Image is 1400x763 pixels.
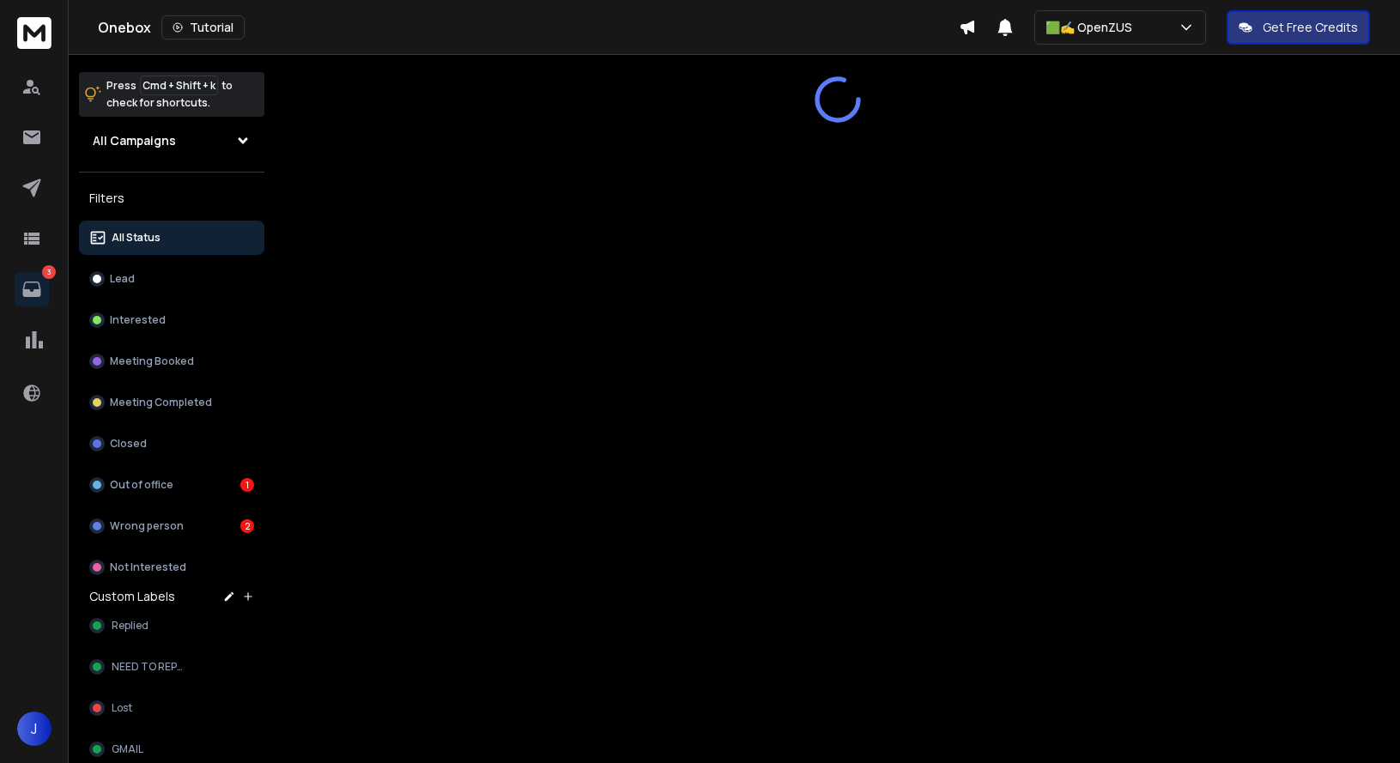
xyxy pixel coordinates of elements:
[110,313,166,327] p: Interested
[110,437,147,451] p: Closed
[112,742,143,756] span: GMAIL
[79,550,264,584] button: Not Interested
[93,132,176,149] h1: All Campaigns
[1227,10,1370,45] button: Get Free Credits
[110,478,173,492] p: Out of office
[240,519,254,533] div: 2
[1263,19,1358,36] p: Get Free Credits
[79,609,264,643] button: Replied
[79,303,264,337] button: Interested
[15,272,49,306] a: 3
[110,354,194,368] p: Meeting Booked
[140,76,218,95] span: Cmd + Shift + k
[17,712,52,746] button: J
[98,15,959,39] div: Onebox
[1045,19,1139,36] p: 🟩✍️ OpenZUS
[161,15,245,39] button: Tutorial
[79,186,264,210] h3: Filters
[110,519,184,533] p: Wrong person
[89,588,175,605] h3: Custom Labels
[110,272,135,286] p: Lead
[79,221,264,255] button: All Status
[112,231,161,245] p: All Status
[42,265,56,279] p: 3
[112,619,148,633] span: Replied
[110,396,212,409] p: Meeting Completed
[79,427,264,461] button: Closed
[79,468,264,502] button: Out of office1
[79,650,264,684] button: NEED TO REPLY
[110,560,186,574] p: Not Interested
[112,660,186,674] span: NEED TO REPLY
[112,701,132,715] span: Lost
[79,124,264,158] button: All Campaigns
[79,691,264,725] button: Lost
[79,344,264,378] button: Meeting Booked
[79,262,264,296] button: Lead
[79,509,264,543] button: Wrong person2
[240,478,254,492] div: 1
[79,385,264,420] button: Meeting Completed
[106,77,233,112] p: Press to check for shortcuts.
